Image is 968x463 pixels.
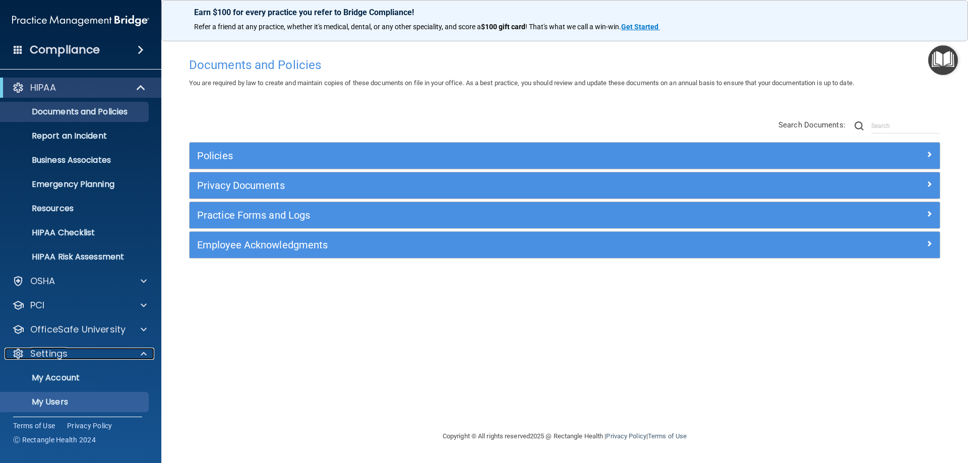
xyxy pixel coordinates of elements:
[30,323,126,336] p: OfficeSafe University
[381,420,749,452] div: Copyright © All rights reserved 2025 @ Rectangle Health | |
[621,23,658,31] strong: Get Started
[7,228,144,238] p: HIPAA Checklist
[197,150,745,161] h5: Policies
[13,435,96,445] span: Ⓒ Rectangle Health 2024
[30,275,55,287] p: OSHA
[12,299,147,311] a: PCI
[525,23,621,31] span: ! That's what we call a win-win.
[30,299,44,311] p: PCI
[189,58,940,72] h4: Documents and Policies
[855,121,864,130] img: ic-search.3b580494.png
[606,432,646,440] a: Privacy Policy
[194,23,481,31] span: Refer a friend at any practice, whether it's medical, dental, or any other speciality, and score a
[12,348,147,360] a: Settings
[7,397,144,407] p: My Users
[7,373,144,383] p: My Account
[778,120,845,129] span: Search Documents:
[871,118,940,134] input: Search
[481,23,525,31] strong: $100 gift card
[12,82,146,94] a: HIPAA
[7,155,144,165] p: Business Associates
[197,237,932,253] a: Employee Acknowledgments
[648,432,687,440] a: Terms of Use
[194,8,935,17] p: Earn $100 for every practice you refer to Bridge Compliance!
[197,207,932,223] a: Practice Forms and Logs
[7,107,144,117] p: Documents and Policies
[30,348,68,360] p: Settings
[197,239,745,250] h5: Employee Acknowledgments
[928,45,958,75] button: Open Resource Center
[197,177,932,193] a: Privacy Documents
[12,323,147,336] a: OfficeSafe University
[12,11,149,31] img: PMB logo
[13,421,55,431] a: Terms of Use
[7,252,144,262] p: HIPAA Risk Assessment
[30,82,56,94] p: HIPAA
[189,79,854,87] span: You are required by law to create and maintain copies of these documents on file in your office. ...
[197,148,932,164] a: Policies
[7,204,144,214] p: Resources
[7,131,144,141] p: Report an Incident
[7,179,144,189] p: Emergency Planning
[67,421,112,431] a: Privacy Policy
[197,210,745,221] h5: Practice Forms and Logs
[12,275,147,287] a: OSHA
[30,43,100,57] h4: Compliance
[197,180,745,191] h5: Privacy Documents
[621,23,660,31] a: Get Started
